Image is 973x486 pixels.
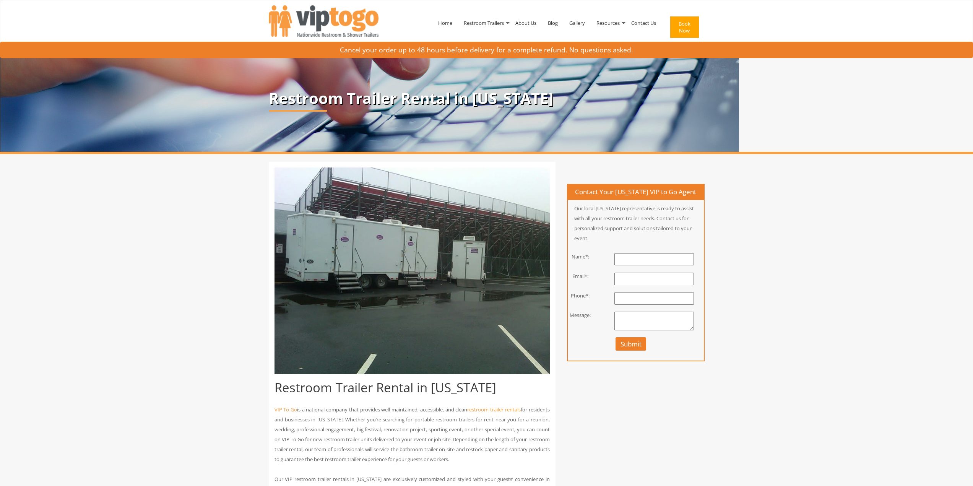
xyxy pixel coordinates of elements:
a: Restroom Trailers [458,3,510,43]
a: Contact Us [625,3,662,43]
div: Message: [562,312,599,319]
a: Gallery [564,3,591,43]
div: Phone*: [562,292,599,299]
a: Resources [591,3,625,43]
a: VIP To Go [275,406,297,413]
a: About Us [510,3,542,43]
a: Blog [542,3,564,43]
a: Home [432,3,458,43]
p: is a national company that provides well-maintained, accessible, and clean for residents and busi... [275,405,550,464]
img: VIPTOGO [269,5,378,37]
a: Book Now [662,3,705,54]
button: Book Now [670,16,699,38]
div: Name*: [562,253,599,260]
p: Restroom Trailer Rental in [US_STATE] [269,90,705,107]
button: Submit [616,337,647,351]
h1: Restroom Trailer Rental in [US_STATE] [275,381,550,395]
h4: Contact Your [US_STATE] VIP to Go Agent [568,185,704,200]
p: Our local [US_STATE] representative is ready to assist with all your restroom trailer needs. Cont... [568,203,704,243]
a: restroom trailer rentals [467,406,520,413]
div: Email*: [562,273,599,280]
img: Portable bathroom trailers for rent Maine [275,167,550,374]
